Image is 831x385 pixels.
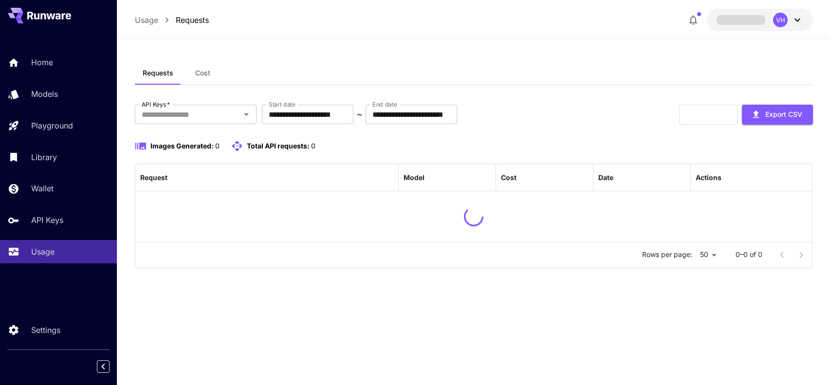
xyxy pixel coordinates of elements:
[642,250,692,259] p: Rows per page:
[357,109,362,120] p: ~
[135,14,209,26] nav: breadcrumb
[143,69,173,77] span: Requests
[240,108,253,121] button: Open
[707,9,813,31] button: VH
[696,248,720,262] div: 50
[598,173,613,182] div: Date
[97,360,110,373] button: Collapse sidebar
[501,173,517,182] div: Cost
[142,100,170,109] label: API Keys
[150,142,214,150] span: Images Generated:
[31,120,73,131] p: Playground
[31,183,54,194] p: Wallet
[195,69,210,77] span: Cost
[176,14,209,26] a: Requests
[742,105,813,125] button: Export CSV
[404,173,425,182] div: Model
[696,173,721,182] div: Actions
[135,14,158,26] a: Usage
[104,358,117,375] div: Collapse sidebar
[31,214,63,226] p: API Keys
[31,246,55,257] p: Usage
[31,324,60,336] p: Settings
[31,88,58,100] p: Models
[311,142,315,150] span: 0
[247,142,310,150] span: Total API requests:
[31,151,57,163] p: Library
[140,173,167,182] div: Request
[736,250,762,259] p: 0–0 of 0
[372,100,397,109] label: End date
[31,56,53,68] p: Home
[269,100,295,109] label: Start date
[773,13,788,27] div: VH
[215,142,220,150] span: 0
